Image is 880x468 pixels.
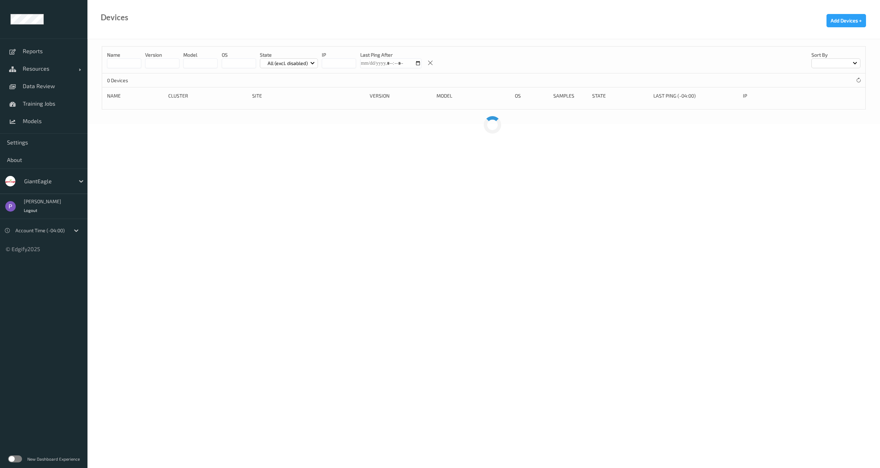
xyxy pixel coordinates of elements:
p: State [260,51,318,58]
p: All (excl. disabled) [265,60,310,67]
div: Cluster [168,92,247,99]
div: Last Ping (-04:00) [653,92,738,99]
div: Name [107,92,163,99]
button: Add Devices + [826,14,866,27]
p: model [183,51,218,58]
div: ip [743,92,810,99]
div: Site [252,92,365,99]
p: 0 Devices [107,77,159,84]
p: Sort by [811,51,860,58]
div: Model [437,92,510,99]
div: Devices [101,14,128,21]
div: OS [515,92,549,99]
p: OS [222,51,256,58]
div: Samples [553,92,587,99]
p: Name [107,51,141,58]
p: version [145,51,179,58]
div: State [592,92,648,99]
p: Last Ping After [360,51,421,58]
p: IP [322,51,356,58]
div: version [370,92,432,99]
